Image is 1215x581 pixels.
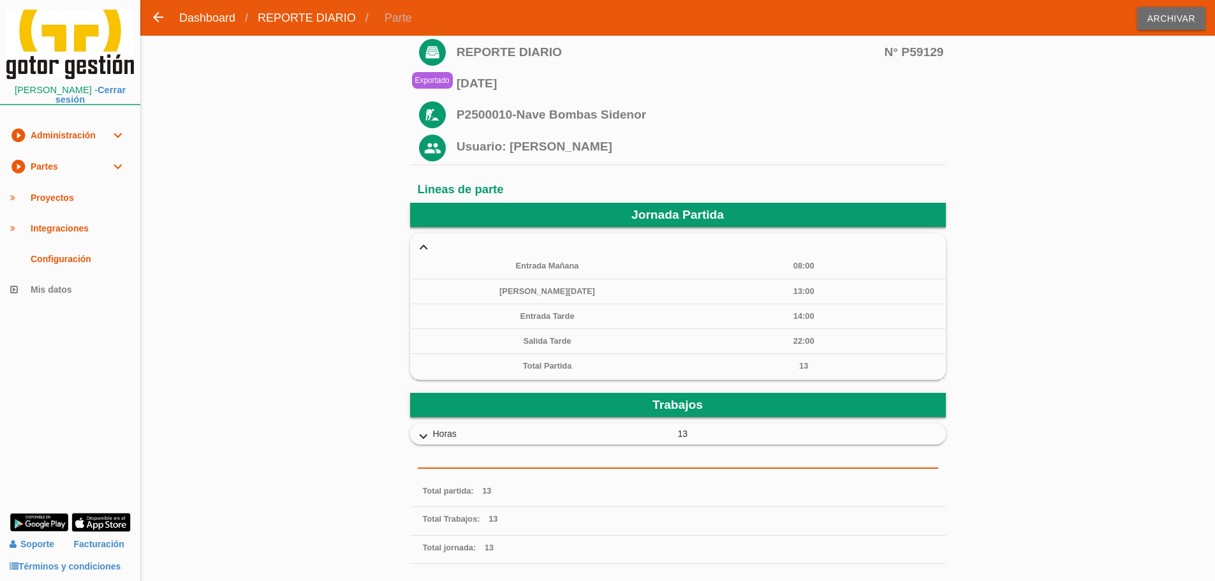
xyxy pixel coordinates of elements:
i: expand_more [110,120,125,151]
span: 13 [678,427,923,441]
i: expand_more [413,429,434,445]
span: Horas [433,427,678,441]
a: P2500010-Nave Bombas Sidenor [457,108,647,121]
span: 13 [489,514,497,524]
a: Soporte [10,539,54,549]
img: ic_action_modelo_de_partes_blanco.png [419,39,446,66]
span: 13 [485,543,494,552]
i: expand_more [110,151,125,182]
header: Trabajos [410,393,946,417]
span: N° P59129 [884,46,943,58]
span: 13 [482,486,491,496]
h6: Lineas de parte [418,183,938,196]
i: play_circle_filled [10,120,26,151]
a: Cerrar sesión [55,85,126,105]
span: Total partida: [423,486,474,496]
img: itcons-logo [6,10,134,79]
span: Total Trabajos: [423,514,480,524]
i: play_circle_filled [10,151,26,182]
a: Facturación [74,533,124,555]
img: ic_work_in_progress_white.png [419,101,446,128]
span: Parte [375,2,422,34]
a: Términos y condiciones [10,561,121,571]
p: Exportado [412,72,453,89]
span: Archivar [1137,7,1205,30]
header: Jornada Partida [410,203,946,227]
span: REPORTE DIARIO [457,46,944,58]
img: app-store.png [71,513,131,532]
span: [DATE] [457,77,944,89]
span: Total jornada: [423,543,476,552]
img: ic_action_name2.png [419,135,446,161]
img: google-play.png [10,513,69,532]
i: expand_more [413,239,434,255]
span: Usuario: [PERSON_NAME] [457,140,612,153]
